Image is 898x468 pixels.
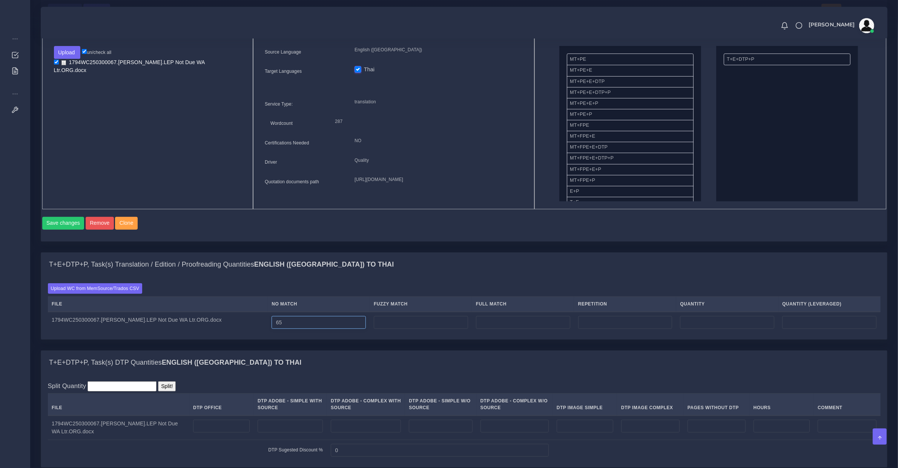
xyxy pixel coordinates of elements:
[676,296,778,312] th: Quantity
[162,359,302,366] b: English ([GEOGRAPHIC_DATA]) TO Thai
[115,217,138,230] button: Clone
[48,312,268,333] td: 1794WC250300067.[PERSON_NAME].LEP Not Due WA Ltr.ORG.docx
[567,65,694,76] li: MT+PE+E
[49,359,302,367] h4: T+E+DTP+P, Task(s) DTP Quantities
[268,296,370,312] th: No Match
[567,120,694,131] li: MT+FPE
[567,87,694,98] li: MT+PE+E+DTP+P
[48,296,268,312] th: File
[254,261,394,268] b: English ([GEOGRAPHIC_DATA]) TO Thai
[115,217,139,230] a: Clone
[48,283,143,293] label: Upload WC from MemSource/Trados CSV
[48,416,189,440] td: 1794WC250300067.[PERSON_NAME].LEP Not Due WA Ltr.ORG.docx
[48,393,189,416] th: File
[41,351,887,375] div: T+E+DTP+P, Task(s) DTP QuantitiesEnglish ([GEOGRAPHIC_DATA]) TO Thai
[567,197,694,208] li: T+E
[254,393,327,416] th: DTP Adobe - Simple With Source
[265,140,309,146] label: Certifications Needed
[567,175,694,186] li: MT+FPE+P
[265,68,302,75] label: Target Languages
[805,18,877,33] a: [PERSON_NAME]avatar
[327,393,405,416] th: DTP Adobe - Complex With Source
[553,393,617,416] th: DTP Image Simple
[683,393,749,416] th: Pages Without DTP
[364,66,375,74] label: Thai
[158,381,176,391] input: Split!
[265,101,293,107] label: Service Type:
[370,296,472,312] th: Fuzzy Match
[335,118,517,126] p: 287
[265,159,277,166] label: Driver
[809,22,855,27] span: [PERSON_NAME]
[41,253,887,277] div: T+E+DTP+P, Task(s) Translation / Edition / Proofreading QuantitiesEnglish ([GEOGRAPHIC_DATA]) TO ...
[265,49,301,55] label: Source Language
[749,393,814,416] th: Hours
[567,153,694,164] li: MT+FPE+E+DTP+P
[355,137,523,145] p: NO
[567,98,694,109] li: MT+PE+E+P
[54,46,81,59] button: Upload
[268,447,323,453] label: DTP Sugested Discount %
[617,393,683,416] th: DTP Image Complex
[778,296,881,312] th: Quantity (Leveraged)
[49,261,394,269] h4: T+E+DTP+P, Task(s) Translation / Edition / Proofreading Quantities
[265,178,319,185] label: Quotation documents path
[82,49,87,54] input: un/check all
[42,217,84,230] button: Save changes
[48,381,86,391] label: Split Quantity
[567,142,694,153] li: MT+FPE+E+DTP
[567,186,694,197] li: E+P
[41,277,887,339] div: T+E+DTP+P, Task(s) Translation / Edition / Proofreading QuantitiesEnglish ([GEOGRAPHIC_DATA]) TO ...
[355,46,523,54] p: English ([GEOGRAPHIC_DATA])
[567,131,694,142] li: MT+FPE+E
[86,217,114,230] button: Remove
[355,157,523,164] p: Quality
[189,393,254,416] th: DTP Office
[567,164,694,175] li: MT+FPE+E+P
[355,98,523,106] p: translation
[41,374,887,467] div: T+E+DTP+P, Task(s) DTP QuantitiesEnglish ([GEOGRAPHIC_DATA]) TO Thai
[472,296,574,312] th: Full Match
[567,54,694,65] li: MT+PE
[355,176,523,184] p: [URL][DOMAIN_NAME]
[567,109,694,120] li: MT+PE+P
[574,296,676,312] th: Repetition
[82,49,111,56] label: un/check all
[86,217,115,230] a: Remove
[405,393,476,416] th: DTP Adobe - Simple W/O Source
[54,59,205,74] a: 1794WC250300067.[PERSON_NAME].LEP Not Due WA Ltr.ORG.docx
[859,18,874,33] img: avatar
[814,393,881,416] th: Comment
[476,393,553,416] th: DTP Adobe - Complex W/O Source
[724,54,850,65] li: T+E+DTP+P
[567,76,694,87] li: MT+PE+E+DTP
[270,120,293,127] label: Wordcount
